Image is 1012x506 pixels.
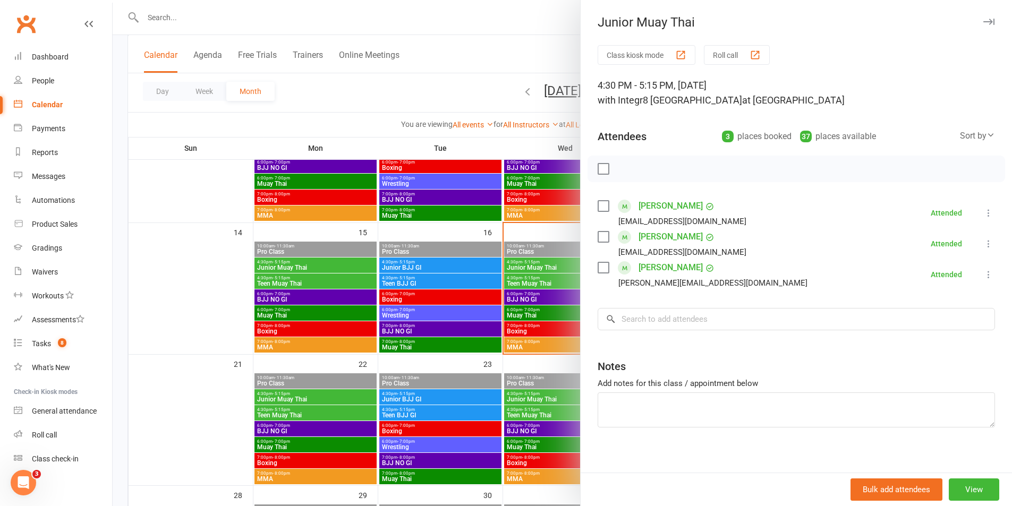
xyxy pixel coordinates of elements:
[800,129,876,144] div: places available
[32,315,84,324] div: Assessments
[14,165,112,188] a: Messages
[32,431,57,439] div: Roll call
[14,236,112,260] a: Gradings
[32,196,75,204] div: Automations
[32,76,54,85] div: People
[598,129,647,144] div: Attendees
[704,45,770,65] button: Roll call
[32,53,69,61] div: Dashboard
[32,100,63,109] div: Calendar
[598,359,626,374] div: Notes
[32,363,70,372] div: What's New
[851,478,942,501] button: Bulk add attendees
[32,291,64,300] div: Workouts
[32,172,65,181] div: Messages
[14,356,112,380] a: What's New
[14,260,112,284] a: Waivers
[722,129,792,144] div: places booked
[32,454,79,463] div: Class check-in
[14,423,112,447] a: Roll call
[722,131,734,142] div: 3
[949,478,999,501] button: View
[639,259,703,276] a: [PERSON_NAME]
[32,268,58,276] div: Waivers
[931,209,962,217] div: Attended
[13,11,39,37] a: Clubworx
[32,220,78,228] div: Product Sales
[32,339,51,348] div: Tasks
[32,244,62,252] div: Gradings
[14,399,112,423] a: General attendance kiosk mode
[598,78,995,108] div: 4:30 PM - 5:15 PM, [DATE]
[14,332,112,356] a: Tasks 8
[639,228,703,245] a: [PERSON_NAME]
[931,271,962,278] div: Attended
[598,45,695,65] button: Class kiosk mode
[598,308,995,330] input: Search to add attendees
[639,198,703,215] a: [PERSON_NAME]
[32,148,58,157] div: Reports
[598,95,742,106] span: with Integr8 [GEOGRAPHIC_DATA]
[14,117,112,141] a: Payments
[618,215,746,228] div: [EMAIL_ADDRESS][DOMAIN_NAME]
[11,470,36,495] iframe: Intercom live chat
[960,129,995,143] div: Sort by
[581,15,1012,30] div: Junior Muay Thai
[618,276,807,290] div: [PERSON_NAME][EMAIL_ADDRESS][DOMAIN_NAME]
[931,240,962,247] div: Attended
[32,407,97,415] div: General attendance
[14,188,112,212] a: Automations
[14,45,112,69] a: Dashboard
[32,470,41,478] span: 3
[58,338,66,347] span: 8
[618,245,746,259] div: [EMAIL_ADDRESS][DOMAIN_NAME]
[14,93,112,117] a: Calendar
[598,377,995,390] div: Add notes for this class / appointment below
[14,212,112,236] a: Product Sales
[32,124,65,133] div: Payments
[14,447,112,471] a: Class kiosk mode
[14,141,112,165] a: Reports
[742,95,845,106] span: at [GEOGRAPHIC_DATA]
[800,131,812,142] div: 37
[14,308,112,332] a: Assessments
[14,69,112,93] a: People
[14,284,112,308] a: Workouts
